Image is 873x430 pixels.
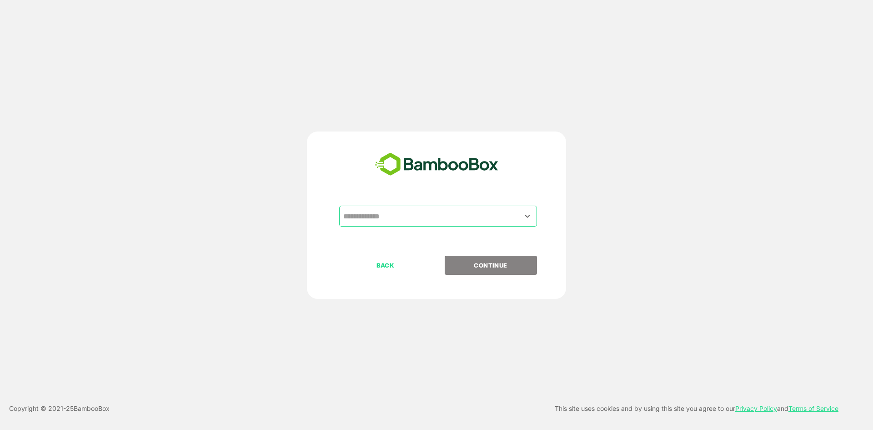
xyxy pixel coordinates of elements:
p: This site uses cookies and by using this site you agree to our and [555,403,838,414]
img: bamboobox [370,150,503,180]
button: BACK [339,256,431,275]
button: CONTINUE [445,256,537,275]
a: Privacy Policy [735,405,777,412]
button: Open [522,210,534,222]
a: Terms of Service [788,405,838,412]
p: BACK [340,260,431,270]
p: CONTINUE [445,260,536,270]
p: Copyright © 2021- 25 BambooBox [9,403,110,414]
